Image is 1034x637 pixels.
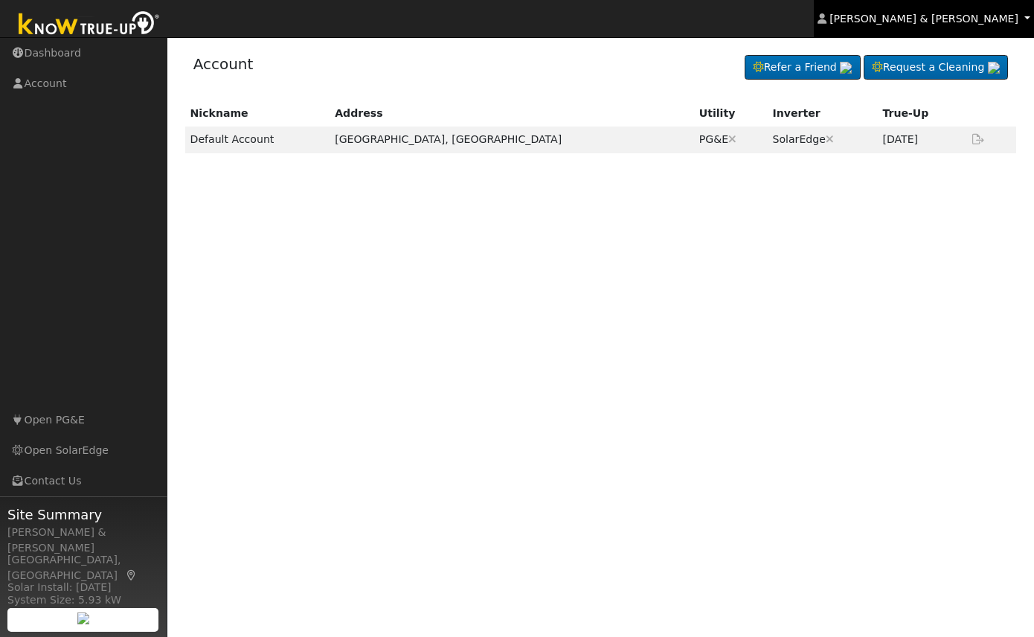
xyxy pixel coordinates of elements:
[768,127,878,153] td: SolarEdge
[77,612,89,624] img: retrieve
[694,127,768,153] td: PG&E
[826,133,834,145] a: Disconnect
[193,55,254,73] a: Account
[745,55,861,80] a: Refer a Friend
[877,127,964,153] td: [DATE]
[882,106,959,121] div: True-Up
[7,592,159,608] div: System Size: 5.93 kW
[773,106,873,121] div: Inverter
[728,133,736,145] a: Disconnect
[7,552,159,583] div: [GEOGRAPHIC_DATA], [GEOGRAPHIC_DATA]
[190,106,325,121] div: Nickname
[7,525,159,556] div: [PERSON_NAME] & [PERSON_NAME]
[185,127,330,153] td: Default Account
[864,55,1008,80] a: Request a Cleaning
[969,133,987,145] a: Export Interval Data
[829,13,1018,25] span: [PERSON_NAME] & [PERSON_NAME]
[330,127,694,153] td: [GEOGRAPHIC_DATA], [GEOGRAPHIC_DATA]
[335,106,689,121] div: Address
[11,8,167,42] img: Know True-Up
[125,569,138,581] a: Map
[840,62,852,74] img: retrieve
[7,505,159,525] span: Site Summary
[699,106,762,121] div: Utility
[7,580,159,595] div: Solar Install: [DATE]
[988,62,1000,74] img: retrieve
